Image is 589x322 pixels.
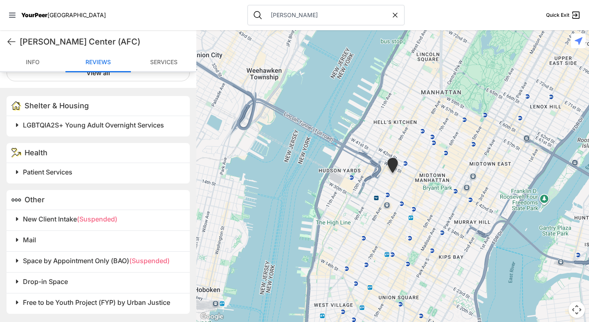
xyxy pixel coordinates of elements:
span: LGBTQIA2S+ Young Adult Overnight Services [23,121,164,129]
a: Quick Exit [546,10,581,20]
span: Other [25,195,45,204]
h1: [PERSON_NAME] Center (AFC) [20,36,190,47]
a: Open this area in Google Maps (opens a new window) [198,311,225,322]
div: DYCD Youth Drop-in Center [386,158,400,176]
button: View all [7,64,190,81]
span: Mail [23,236,36,244]
a: YourPeer[GEOGRAPHIC_DATA] [21,13,106,18]
span: Quick Exit [546,12,569,18]
span: [GEOGRAPHIC_DATA] [47,11,106,18]
span: Free to be Youth Project (FYP) by Urban Justice [23,298,170,306]
span: YourPeer [21,11,47,18]
span: Health [25,148,47,157]
input: Search [266,11,391,19]
a: Reviews [65,53,131,72]
span: New Client Intake [23,215,77,223]
span: (Suspended) [77,215,117,223]
span: (Suspended) [129,257,170,265]
span: Space by Appointment Only (BAO) [23,257,129,265]
span: Drop-in Space [23,277,68,286]
a: Services [131,53,196,72]
span: Patient Services [23,168,72,176]
span: Shelter & Housing [25,101,89,110]
button: Map camera controls [569,302,585,318]
img: Google [198,311,225,322]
